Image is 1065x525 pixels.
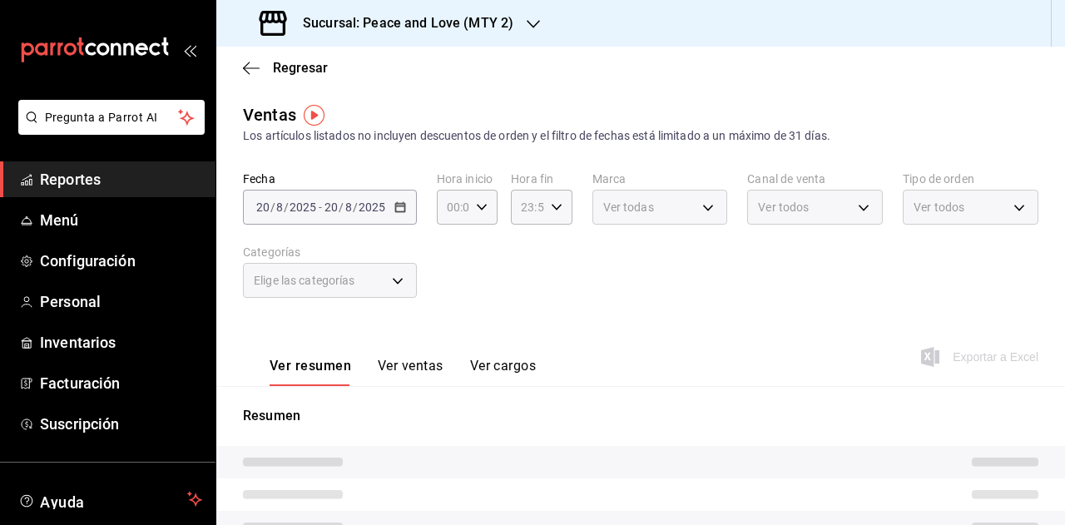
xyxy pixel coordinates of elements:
[747,173,883,185] label: Canal de venta
[273,60,328,76] span: Regresar
[40,250,202,272] span: Configuración
[758,199,809,215] span: Ver todos
[40,331,202,354] span: Inventarios
[304,105,324,126] img: Tooltip marker
[470,358,537,386] button: Ver cargos
[603,199,654,215] span: Ver todas
[45,109,179,126] span: Pregunta a Parrot AI
[243,246,417,258] label: Categorías
[183,43,196,57] button: open_drawer_menu
[40,489,181,509] span: Ayuda
[339,201,344,214] span: /
[353,201,358,214] span: /
[275,201,284,214] input: --
[437,173,498,185] label: Hora inicio
[243,127,1038,145] div: Los artículos listados no incluyen descuentos de orden y el filtro de fechas está limitado a un m...
[378,358,443,386] button: Ver ventas
[319,201,322,214] span: -
[914,199,964,215] span: Ver todos
[511,173,572,185] label: Hora fin
[40,168,202,191] span: Reportes
[40,372,202,394] span: Facturación
[289,201,317,214] input: ----
[290,13,513,33] h3: Sucursal: Peace and Love (MTY 2)
[12,121,205,138] a: Pregunta a Parrot AI
[40,209,202,231] span: Menú
[270,201,275,214] span: /
[255,201,270,214] input: --
[903,173,1038,185] label: Tipo de orden
[344,201,353,214] input: --
[358,201,386,214] input: ----
[40,413,202,435] span: Suscripción
[243,102,296,127] div: Ventas
[243,406,1038,426] p: Resumen
[270,358,536,386] div: navigation tabs
[284,201,289,214] span: /
[324,201,339,214] input: --
[40,290,202,313] span: Personal
[592,173,728,185] label: Marca
[254,272,355,289] span: Elige las categorías
[243,173,417,185] label: Fecha
[243,60,328,76] button: Regresar
[270,358,351,386] button: Ver resumen
[18,100,205,135] button: Pregunta a Parrot AI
